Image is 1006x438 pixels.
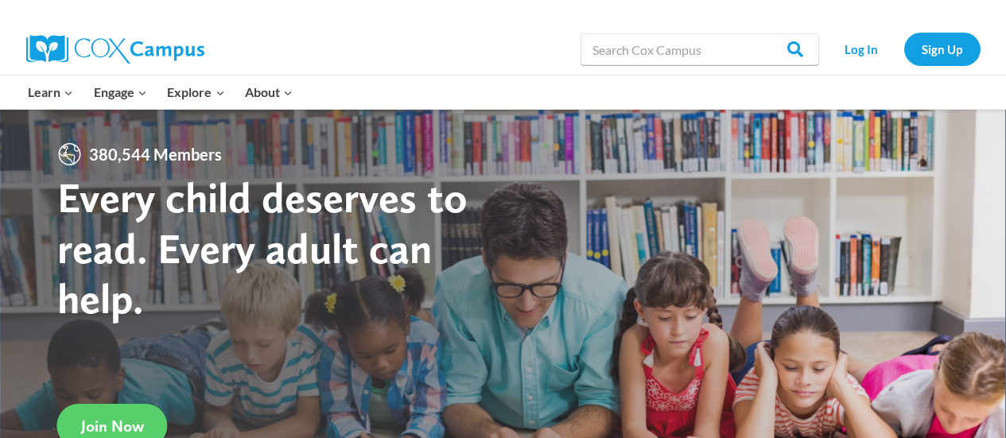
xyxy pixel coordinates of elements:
[827,33,896,65] a: Log In
[827,33,981,65] nav: Secondary Navigation
[581,33,819,65] input: Search Cox Campus
[26,35,204,64] img: Cox Campus
[83,141,228,167] span: 380,544 Members
[94,82,147,103] span: Engage
[245,82,293,103] span: About
[81,417,144,436] span: Join Now
[904,33,981,65] a: Sign Up
[167,82,224,103] span: Explore
[57,172,468,324] strong: Every child deserves to read. Every adult can help.
[28,82,73,103] span: Learn
[18,76,303,109] nav: Primary Navigation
